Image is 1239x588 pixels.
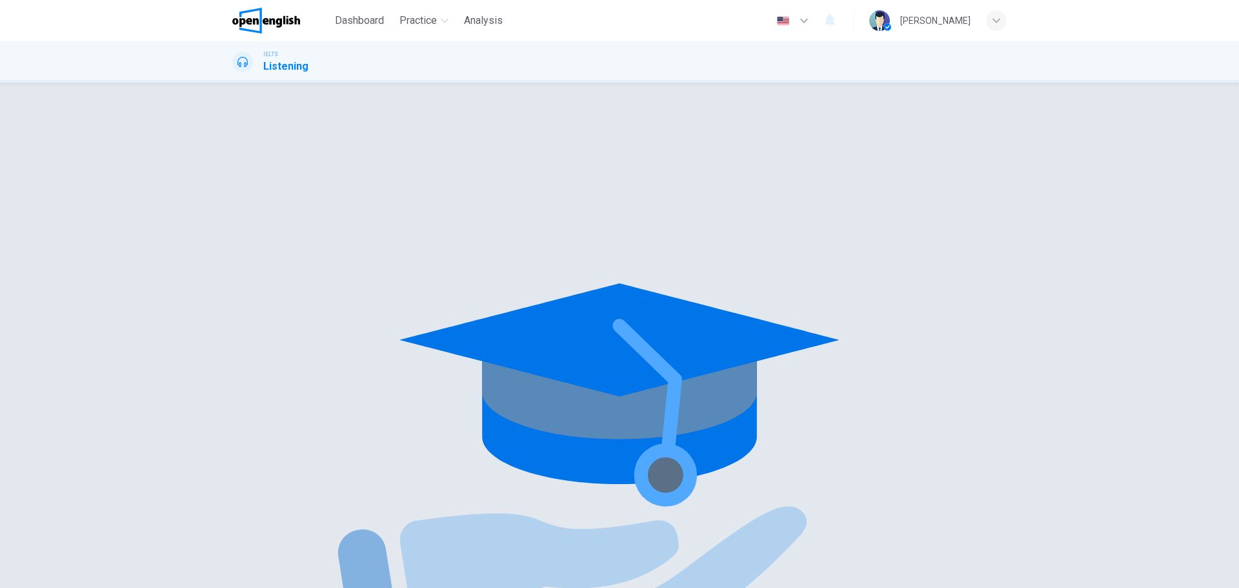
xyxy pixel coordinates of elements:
[464,13,503,28] span: Analysis
[394,9,454,32] button: Practice
[335,13,384,28] span: Dashboard
[775,16,791,26] img: en
[399,13,437,28] span: Practice
[459,9,508,32] button: Analysis
[263,59,308,74] h1: Listening
[900,13,971,28] div: [PERSON_NAME]
[869,10,890,31] img: Profile picture
[232,8,300,34] img: OpenEnglish logo
[232,8,330,34] a: OpenEnglish logo
[263,50,278,59] span: IELTS
[330,9,389,32] button: Dashboard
